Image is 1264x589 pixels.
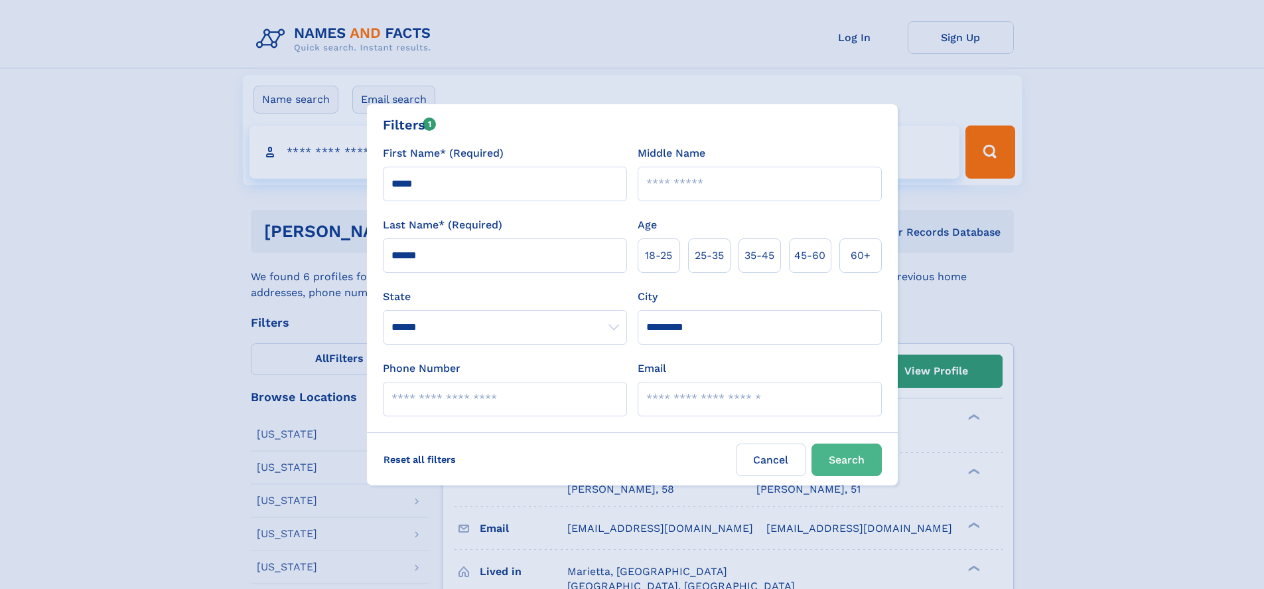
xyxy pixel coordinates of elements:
label: Middle Name [638,145,705,161]
label: Cancel [736,444,806,476]
div: Filters [383,115,437,135]
label: Age [638,217,657,233]
label: Last Name* (Required) [383,217,502,233]
button: Search [811,444,882,476]
span: 45‑60 [794,248,825,264]
span: 18‑25 [645,248,672,264]
span: 25‑35 [695,248,724,264]
label: State [383,289,627,305]
label: Phone Number [383,361,460,377]
span: 35‑45 [744,248,774,264]
label: Reset all filters [375,444,464,475]
label: First Name* (Required) [383,145,504,161]
label: City [638,289,658,305]
span: 60+ [851,248,871,264]
label: Email [638,361,666,377]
